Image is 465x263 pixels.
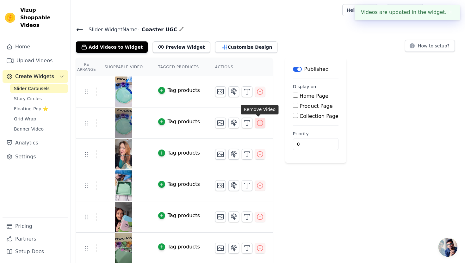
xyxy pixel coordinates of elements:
[158,212,200,219] button: Tag products
[5,13,15,23] img: Vizup
[14,126,44,132] span: Banner Video
[10,114,68,123] a: Grid Wrap
[304,65,329,73] p: Published
[10,84,68,93] a: Slider Carousels
[10,104,68,113] a: Floating-Pop ⭐
[115,76,133,107] img: tn-a7c9a8fd428543f4b7fa0ce5e69a0336.png
[3,137,68,149] a: Analytics
[10,125,68,133] a: Banner Video
[3,70,68,83] button: Create Widgets
[84,26,139,34] span: Slider Widget Name:
[158,180,200,188] button: Tag products
[3,233,68,245] a: Partners
[158,87,200,94] button: Tag products
[168,87,200,94] div: Tag products
[300,113,338,119] label: Collection Page
[115,202,133,232] img: vizup-images-898f.png
[215,243,226,254] button: Change Thumbnail
[168,118,200,125] div: Tag products
[439,4,460,16] p: Mouldd
[387,4,423,16] a: Book Demo
[215,211,226,222] button: Change Thumbnail
[76,41,148,53] button: Add Videos to Widget
[168,212,200,219] div: Tag products
[115,139,133,169] img: vizup-images-d44e.png
[215,149,226,160] button: Change Thumbnail
[293,131,338,137] label: Priority
[447,9,454,16] button: Close
[97,58,150,76] th: Shoppable Video
[405,40,455,52] button: How to setup?
[10,94,68,103] a: Story Circles
[208,58,273,76] th: Actions
[3,40,68,53] a: Home
[15,73,54,80] span: Create Widgets
[215,180,226,191] button: Change Thumbnail
[3,220,68,233] a: Pricing
[14,95,42,102] span: Story Circles
[158,118,200,125] button: Tag products
[3,150,68,163] a: Settings
[405,44,455,50] a: How to setup?
[168,149,200,157] div: Tag products
[115,108,133,138] img: 31aa141fd23d44e7a0f9e2aa46fecfd5.thumbnail.0000000000.jpg
[438,238,457,257] a: Open chat
[293,83,316,90] legend: Display on
[3,245,68,258] a: Setup Docs
[14,85,50,92] span: Slider Carousels
[179,25,184,34] div: Edit Name
[3,54,68,67] a: Upload Videos
[153,41,210,53] button: Preview Widget
[168,180,200,188] div: Tag products
[215,118,226,128] button: Change Thumbnail
[158,243,200,251] button: Tag products
[20,6,65,29] span: Vizup Shoppable Videos
[14,106,48,112] span: Floating-Pop ⭐
[215,86,226,97] button: Change Thumbnail
[355,5,460,20] div: Videos are updated in the widget.
[14,116,36,122] span: Grid Wrap
[151,58,208,76] th: Tagged Products
[139,26,177,34] span: Coaster UGC
[115,170,133,201] img: vizup-images-b0b7.png
[429,4,460,16] button: M Mouldd
[300,103,333,109] label: Product Page
[168,243,200,251] div: Tag products
[158,149,200,157] button: Tag products
[215,41,277,53] button: Customize Design
[300,93,328,99] label: Home Page
[76,58,97,76] th: Re Arrange
[342,4,378,16] a: Help Setup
